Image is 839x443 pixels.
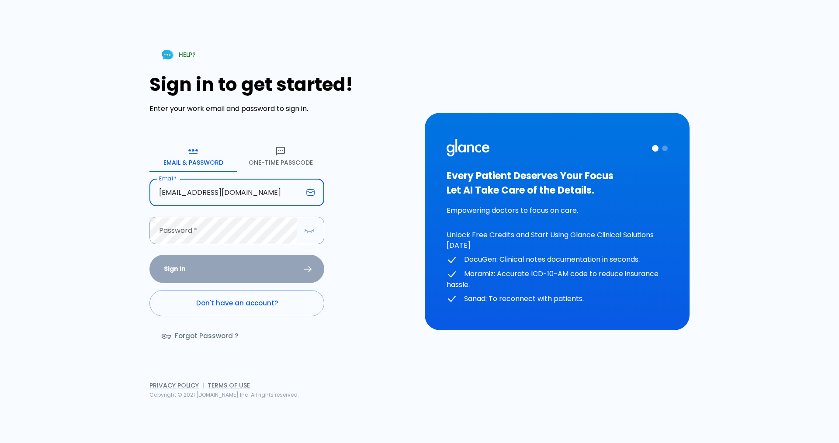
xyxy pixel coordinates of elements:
[149,290,324,316] a: Don't have an account?
[202,381,204,390] span: |
[149,74,414,95] h1: Sign in to get started!
[447,294,668,305] p: Sanad: To reconnect with patients.
[149,323,252,349] a: Forgot Password ?
[149,381,199,390] a: Privacy Policy
[149,104,414,114] p: Enter your work email and password to sign in.
[208,381,250,390] a: Terms of Use
[160,47,175,62] img: Chat Support
[149,391,299,398] span: Copyright © 2021 [DOMAIN_NAME] Inc. All rights reserved.
[149,44,206,66] a: HELP?
[149,140,237,172] button: Email & Password
[447,169,668,197] h3: Every Patient Deserves Your Focus Let AI Take Care of the Details.
[447,269,668,290] p: Moramiz: Accurate ICD-10-AM code to reduce insurance hassle.
[447,205,668,216] p: Empowering doctors to focus on care.
[447,230,668,251] p: Unlock Free Credits and Start Using Glance Clinical Solutions [DATE]
[159,175,177,182] label: Email
[149,179,303,206] input: dr.ahmed@clinic.com
[447,254,668,265] p: DocuGen: Clinical notes documentation in seconds.
[237,140,324,172] button: One-Time Passcode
